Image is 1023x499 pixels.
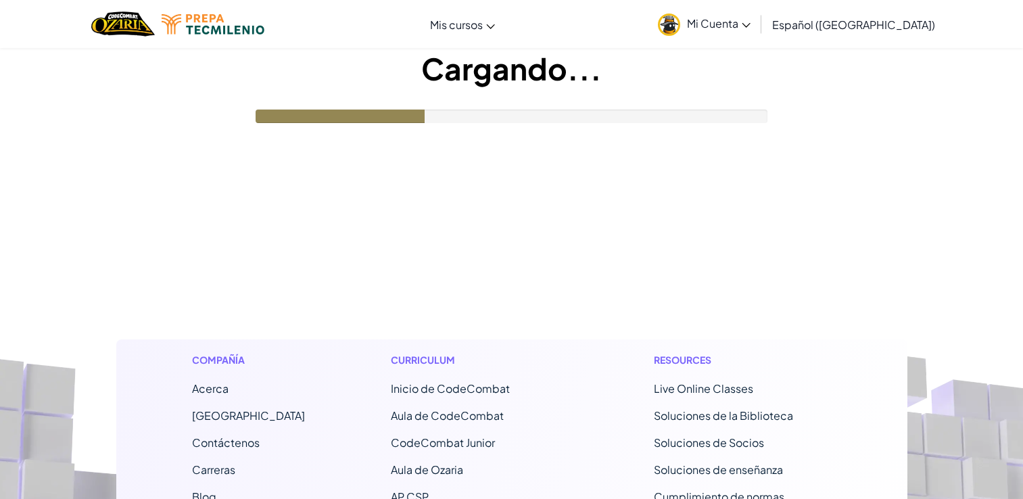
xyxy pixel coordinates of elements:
[192,353,305,367] h1: Compañía
[651,3,757,45] a: Mi Cuenta
[765,6,942,43] a: Español ([GEOGRAPHIC_DATA])
[430,18,483,32] span: Mis cursos
[423,6,502,43] a: Mis cursos
[162,14,264,34] img: Tecmilenio logo
[192,408,305,423] a: [GEOGRAPHIC_DATA]
[391,462,463,477] a: Aula de Ozaria
[772,18,935,32] span: Español ([GEOGRAPHIC_DATA])
[391,435,495,450] a: CodeCombat Junior
[654,381,753,396] a: Live Online Classes
[391,408,504,423] a: Aula de CodeCombat
[391,353,569,367] h1: Curriculum
[654,435,764,450] a: Soluciones de Socios
[192,462,235,477] a: Carreras
[687,16,751,30] span: Mi Cuenta
[391,381,510,396] span: Inicio de CodeCombat
[658,14,680,36] img: avatar
[654,408,793,423] a: Soluciones de la Biblioteca
[192,435,260,450] span: Contáctenos
[192,381,229,396] a: Acerca
[654,353,832,367] h1: Resources
[91,10,154,38] a: Ozaria by CodeCombat logo
[91,10,154,38] img: Home
[654,462,783,477] a: Soluciones de enseñanza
